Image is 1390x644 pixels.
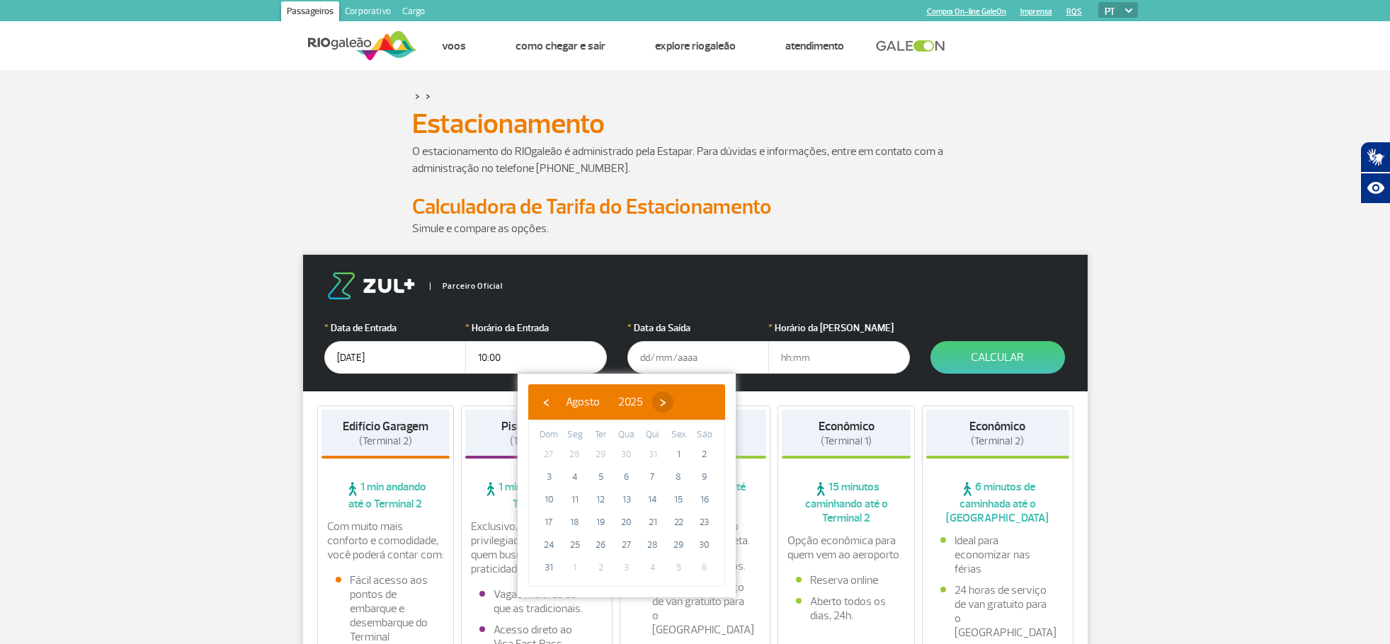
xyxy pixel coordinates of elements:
[359,435,412,448] span: (Terminal 2)
[1360,142,1390,173] button: Abrir tradutor de língua de sinais.
[693,556,716,579] span: 6
[1066,7,1082,16] a: RQS
[693,488,716,511] span: 16
[693,511,716,534] span: 23
[969,419,1025,434] strong: Econômico
[667,466,690,488] span: 8
[614,427,640,443] th: weekday
[589,556,612,579] span: 2
[693,466,716,488] span: 9
[691,427,717,443] th: weekday
[397,1,431,24] a: Cargo
[281,1,339,24] a: Passageiros
[564,556,586,579] span: 1
[768,321,910,335] label: Horário da [PERSON_NAME]
[615,556,638,579] span: 3
[564,511,586,534] span: 18
[589,511,612,534] span: 19
[589,466,612,488] span: 5
[564,443,586,466] span: 28
[642,534,664,556] span: 28
[971,435,1024,448] span: (Terminal 2)
[479,587,594,616] li: Vagas maiores do que as tradicionais.
[782,480,911,525] span: 15 minutos caminhando até o Terminal 2
[537,556,560,579] span: 31
[564,534,586,556] span: 25
[667,534,690,556] span: 29
[940,534,1055,576] li: Ideal para economizar nas férias
[501,419,571,434] strong: Piso Premium
[589,534,612,556] span: 26
[785,39,844,53] a: Atendimento
[609,391,652,413] button: 2025
[819,419,875,434] strong: Econômico
[1360,142,1390,204] div: Plugin de acessibilidade da Hand Talk.
[324,272,418,299] img: logo-zul.png
[518,374,736,597] bs-datepicker-container: calendar
[412,220,979,237] p: Simule e compare as opções.
[667,511,690,534] span: 22
[821,435,872,448] span: (Terminal 1)
[415,88,420,104] a: >
[627,321,769,335] label: Data da Saída
[515,39,605,53] a: Como chegar e sair
[465,341,607,374] input: hh:mm
[564,488,586,511] span: 11
[465,480,608,511] span: 1 min andando até o Terminal 2
[926,480,1069,525] span: 6 minutos de caminhada até o [GEOGRAPHIC_DATA]
[537,443,560,466] span: 27
[327,519,445,562] p: Com muito mais conforto e comodidade, você poderá contar com:
[471,519,603,576] p: Exclusivo, com localização privilegiada e ideal para quem busca conforto e praticidade.
[412,194,979,220] h2: Calculadora de Tarifa do Estacionamento
[618,395,643,409] span: 2025
[615,511,638,534] span: 20
[537,534,560,556] span: 24
[652,391,673,413] button: ›
[426,88,431,104] a: >
[940,583,1055,640] li: 24 horas de serviço de van gratuito para o [GEOGRAPHIC_DATA]
[667,488,690,511] span: 15
[412,112,979,136] h1: Estacionamento
[537,488,560,511] span: 10
[564,466,586,488] span: 4
[588,427,614,443] th: weekday
[639,427,666,443] th: weekday
[465,321,607,335] label: Horário da Entrada
[638,580,753,637] li: 24 horas de serviço de van gratuito para o [GEOGRAPHIC_DATA]
[642,556,664,579] span: 4
[693,534,716,556] span: 30
[412,143,979,177] p: O estacionamento do RIOgaleão é administrado pela Estapar. Para dúvidas e informações, entre em c...
[324,321,466,335] label: Data de Entrada
[615,466,638,488] span: 6
[768,341,910,374] input: hh:mm
[343,419,428,434] strong: Edifício Garagem
[430,282,503,290] span: Parceiro Oficial
[1360,173,1390,204] button: Abrir recursos assistivos.
[642,488,664,511] span: 14
[324,341,466,374] input: dd/mm/aaaa
[693,443,716,466] span: 2
[1020,7,1052,16] a: Imprensa
[615,534,638,556] span: 27
[642,466,664,488] span: 7
[667,443,690,466] span: 1
[321,480,450,511] span: 1 min andando até o Terminal 2
[557,391,609,413] button: Agosto
[796,573,896,587] li: Reserva online
[642,511,664,534] span: 21
[536,427,562,443] th: weekday
[589,443,612,466] span: 29
[339,1,397,24] a: Corporativo
[537,466,560,488] span: 3
[667,556,690,579] span: 5
[666,427,692,443] th: weekday
[336,573,436,644] li: Fácil acesso aos pontos de embarque e desembarque do Terminal
[787,534,905,562] p: Opção econômica para quem vem ao aeroporto.
[642,443,664,466] span: 31
[615,443,638,466] span: 30
[589,488,612,511] span: 12
[627,341,769,374] input: dd/mm/aaaa
[442,39,466,53] a: Voos
[510,435,563,448] span: (Terminal 2)
[615,488,638,511] span: 13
